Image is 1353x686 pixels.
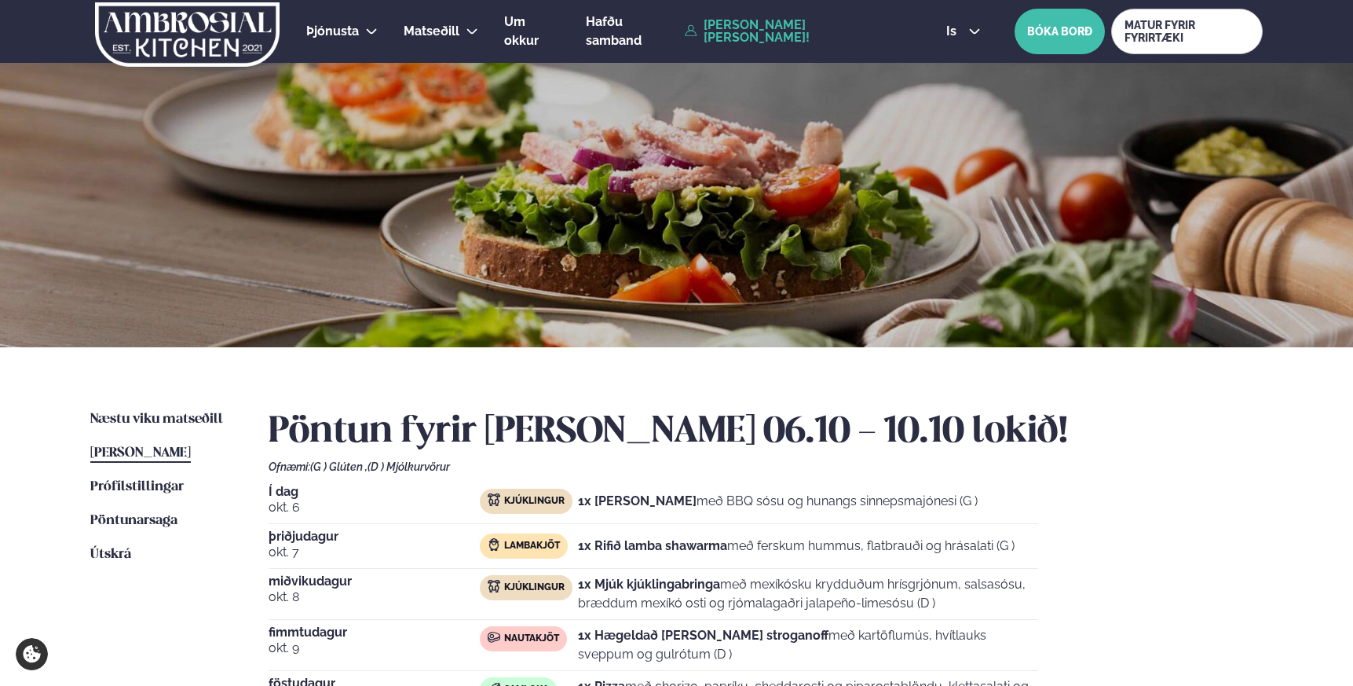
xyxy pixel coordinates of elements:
[586,13,677,50] a: Hafðu samband
[269,543,480,562] span: okt. 7
[368,460,450,473] span: (D ) Mjólkurvörur
[578,538,727,553] strong: 1x Rifið lamba shawarma
[504,14,539,48] span: Um okkur
[504,13,560,50] a: Um okkur
[93,2,281,67] img: logo
[578,577,720,592] strong: 1x Mjúk kjúklingabringa
[934,25,993,38] button: is
[1015,9,1105,54] button: BÓKA BORÐ
[504,540,560,552] span: Lambakjöt
[269,530,480,543] span: þriðjudagur
[90,410,223,429] a: Næstu viku matseðill
[578,537,1015,556] p: með ferskum hummus, flatbrauði og hrásalati (G )
[90,514,177,527] span: Pöntunarsaga
[488,493,500,506] img: chicken.svg
[269,460,1263,473] div: Ofnæmi:
[269,486,480,498] span: Í dag
[269,575,480,588] span: miðvikudagur
[306,24,359,39] span: Þjónusta
[586,14,642,48] span: Hafðu samband
[578,492,978,511] p: með BBQ sósu og hunangs sinnepsmajónesi (G )
[504,633,559,645] span: Nautakjöt
[90,512,177,530] a: Pöntunarsaga
[269,588,480,607] span: okt. 8
[90,413,223,426] span: Næstu viku matseðill
[90,548,131,561] span: Útskrá
[1111,9,1263,54] a: MATUR FYRIR FYRIRTÆKI
[269,626,480,639] span: fimmtudagur
[16,638,48,670] a: Cookie settings
[310,460,368,473] span: (G ) Glúten ,
[269,639,480,658] span: okt. 9
[90,478,184,497] a: Prófílstillingar
[488,538,500,551] img: Lamb.svg
[488,580,500,592] img: chicken.svg
[269,410,1263,454] h2: Pöntun fyrir [PERSON_NAME] 06.10 - 10.10 lokið!
[488,631,500,644] img: beef.svg
[90,446,191,460] span: [PERSON_NAME]
[404,24,459,39] span: Matseðill
[504,495,565,508] span: Kjúklingur
[946,25,961,38] span: is
[306,22,359,41] a: Þjónusta
[578,626,1038,664] p: með kartöflumús, hvítlauks sveppum og gulrótum (D )
[685,19,910,44] a: [PERSON_NAME] [PERSON_NAME]!
[504,581,565,594] span: Kjúklingur
[90,480,184,493] span: Prófílstillingar
[578,628,828,643] strong: 1x Hægeldað [PERSON_NAME] stroganoff
[578,575,1038,613] p: með mexíkósku krydduðum hrísgrjónum, salsasósu, bræddum mexíkó osti og rjómalagaðri jalapeño-lime...
[90,545,131,564] a: Útskrá
[90,444,191,463] a: [PERSON_NAME]
[578,493,697,508] strong: 1x [PERSON_NAME]
[404,22,459,41] a: Matseðill
[269,498,480,517] span: okt. 6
